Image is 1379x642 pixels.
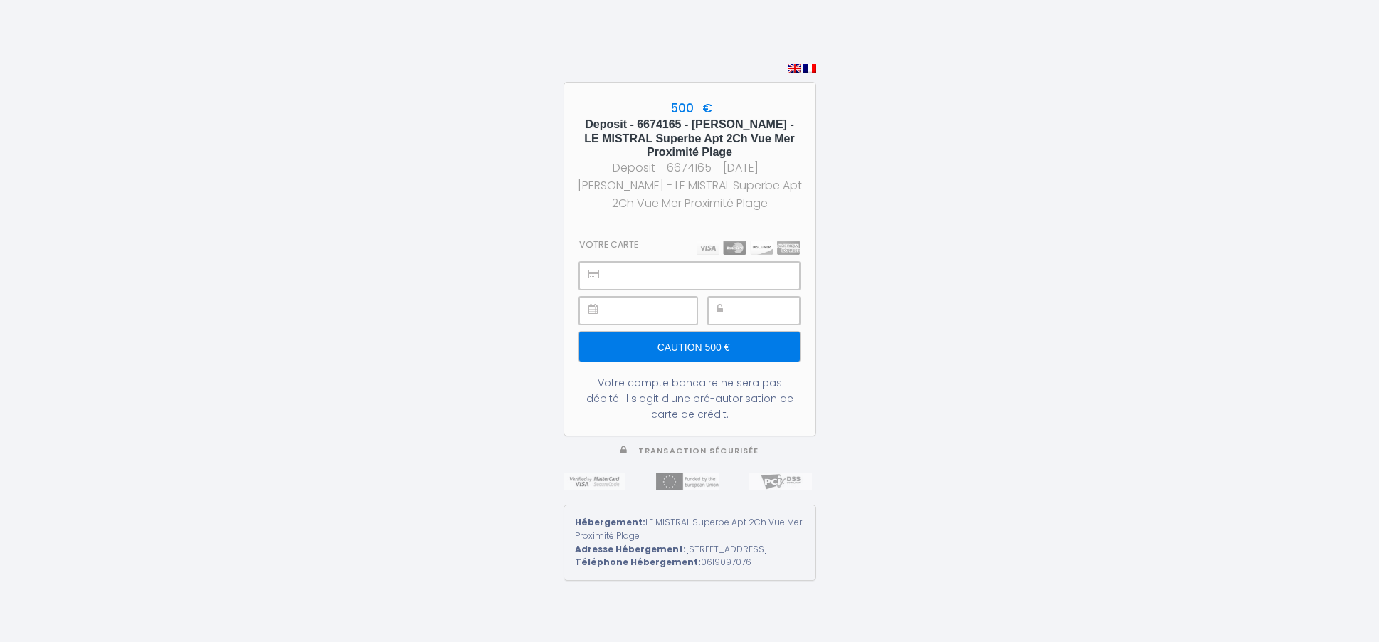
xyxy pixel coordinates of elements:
div: 0619097076 [575,556,805,569]
strong: Téléphone Hébergement: [575,556,701,568]
img: carts.png [697,241,800,255]
h3: Votre carte [579,239,638,250]
img: en.png [788,64,801,73]
iframe: Secure payment input frame [611,263,798,289]
input: Caution 500 € [579,332,799,362]
div: [STREET_ADDRESS] [575,543,805,557]
strong: Adresse Hébergement: [575,543,686,555]
span: 500 € [667,100,712,117]
iframe: Secure payment input frame [740,298,799,324]
strong: Hébergement: [575,516,645,528]
h5: Deposit - 6674165 - [PERSON_NAME] - LE MISTRAL Superbe Apt 2Ch Vue Mer Proximité Plage [577,117,803,159]
span: Transaction sécurisée [638,446,759,456]
div: LE MISTRAL Superbe Apt 2Ch Vue Mer Proximité Plage [575,516,805,543]
div: Deposit - 6674165 - [DATE] - [PERSON_NAME] - LE MISTRAL Superbe Apt 2Ch Vue Mer Proximité Plage [577,159,803,212]
div: Votre compte bancaire ne sera pas débité. Il s'agit d'une pré-autorisation de carte de crédit. [579,375,799,422]
iframe: Secure payment input frame [611,298,696,324]
img: fr.png [803,64,816,73]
